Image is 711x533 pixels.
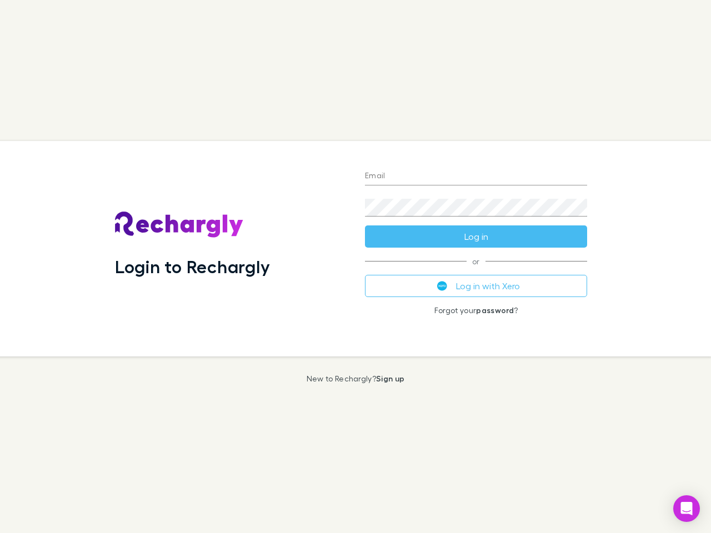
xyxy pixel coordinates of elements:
p: Forgot your ? [365,306,587,315]
a: Sign up [376,374,404,383]
div: Open Intercom Messenger [673,495,700,522]
h1: Login to Rechargly [115,256,270,277]
img: Xero's logo [437,281,447,291]
span: or [365,261,587,262]
img: Rechargly's Logo [115,212,244,238]
button: Log in with Xero [365,275,587,297]
button: Log in [365,225,587,248]
p: New to Rechargly? [307,374,405,383]
a: password [476,305,514,315]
